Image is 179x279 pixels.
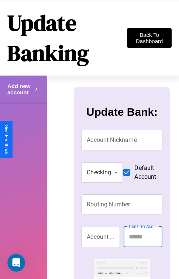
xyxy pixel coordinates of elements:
[134,164,156,181] span: Default Account
[86,106,158,118] h3: Update Bank:
[7,8,127,68] h1: Update Banking
[7,254,25,272] iframe: Intercom live chat
[82,162,123,183] div: Checking
[7,83,33,95] h4: Add new account
[127,28,172,48] button: Back To Dashboard
[129,223,158,230] label: Confirm Account Number
[4,125,9,154] div: Give Feedback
